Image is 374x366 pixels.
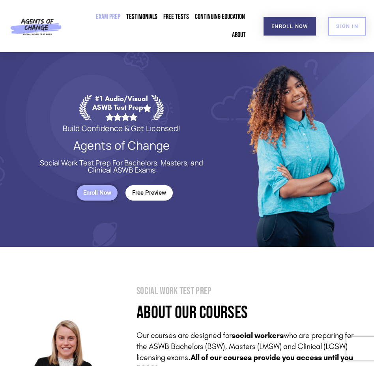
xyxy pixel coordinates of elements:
[94,8,122,26] a: Exam Prep
[336,24,358,29] span: SIGN IN
[230,26,248,44] a: About
[161,8,191,26] a: Free Tests
[125,185,173,201] a: Free Preview
[83,190,111,196] span: Enroll Now
[232,330,284,340] strong: social workers
[77,185,118,201] a: Enroll Now
[264,17,316,36] a: Enroll Now
[132,190,166,196] span: Free Preview
[137,286,364,296] h1: Social Work Test Prep
[92,94,151,121] div: #1 Audio/Visual ASWB Test Prep
[137,304,364,322] h4: About Our Courses
[328,17,366,36] a: SIGN IN
[36,159,208,173] p: Social Work Test Prep For Bachelors, Masters, and Clinical ASWB Exams
[124,8,159,26] a: Testimonials
[271,24,308,29] span: Enroll Now
[193,8,247,26] a: Continuing Education
[243,52,347,247] img: Website Image 1 (1)
[80,8,248,44] nav: Menu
